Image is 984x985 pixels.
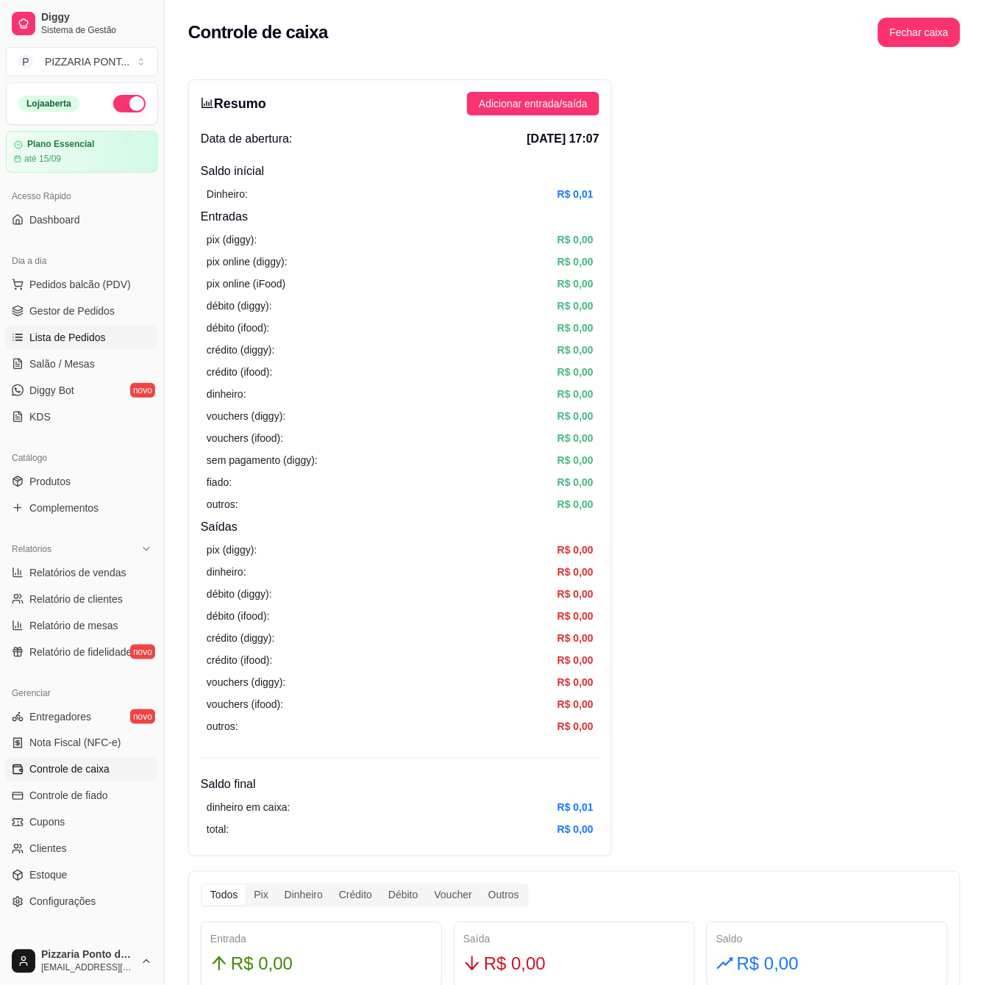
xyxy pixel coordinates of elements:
span: Clientes [29,842,67,856]
article: crédito (ifood): [207,652,272,668]
article: R$ 0,00 [557,630,593,646]
article: vouchers (ifood): [207,430,283,446]
span: Adicionar entrada/saída [479,96,588,112]
span: R$ 0,00 [737,950,799,978]
div: Outros [480,885,527,906]
a: Relatório de mesas [6,614,158,637]
article: pix (diggy): [207,232,257,248]
span: R$ 0,00 [231,950,293,978]
div: PIZZARIA PONT ... [45,54,129,69]
a: Dashboard [6,208,158,232]
div: Entrada [210,931,432,948]
a: Nota Fiscal (NFC-e) [6,731,158,755]
article: R$ 0,00 [557,496,593,512]
article: crédito (diggy): [207,630,275,646]
article: R$ 0,00 [557,542,593,558]
div: Dia a dia [6,249,158,273]
div: Dinheiro [277,885,331,906]
article: R$ 0,00 [557,822,593,838]
article: vouchers (ifood): [207,696,283,712]
span: Lista de Pedidos [29,330,106,345]
article: débito (diggy): [207,586,272,602]
article: R$ 0,00 [557,564,593,580]
article: R$ 0,00 [557,232,593,248]
a: Estoque [6,864,158,887]
article: até 15/09 [24,153,61,165]
div: Todos [202,885,246,906]
article: R$ 0,00 [557,674,593,690]
span: arrow-up [210,955,228,973]
a: Controle de caixa [6,758,158,781]
span: Cupons [29,815,65,830]
div: Diggy [6,931,158,955]
article: R$ 0,01 [557,800,593,816]
span: Sistema de Gestão [41,24,152,36]
a: Entregadoresnovo [6,705,158,728]
article: crédito (diggy): [207,342,275,358]
a: Controle de fiado [6,784,158,808]
div: Voucher [427,885,480,906]
article: pix online (diggy): [207,254,288,270]
span: Pedidos balcão (PDV) [29,277,131,292]
article: total: [207,822,229,838]
span: [DATE] 17:07 [527,130,599,148]
span: Data de abertura: [201,130,293,148]
button: Alterar Status [113,95,146,112]
article: débito (diggy): [207,298,272,314]
span: Relatório de fidelidade [29,645,132,659]
article: R$ 0,00 [557,586,593,602]
a: Plano Essencialaté 15/09 [6,131,158,173]
article: outros: [207,496,238,512]
article: dinheiro: [207,386,246,402]
a: Gestor de Pedidos [6,299,158,323]
span: Complementos [29,501,99,515]
div: Acesso Rápido [6,185,158,208]
article: Plano Essencial [27,139,94,150]
span: KDS [29,409,51,424]
div: Saída [463,931,685,948]
span: bar-chart [201,96,214,110]
article: vouchers (diggy): [207,408,285,424]
span: Nota Fiscal (NFC-e) [29,736,121,751]
article: fiado: [207,474,232,490]
a: Configurações [6,890,158,914]
span: Relatório de clientes [29,592,123,606]
h4: Saídas [201,518,599,536]
h4: Entradas [201,208,599,226]
a: DiggySistema de Gestão [6,6,158,41]
span: Controle de fiado [29,789,108,803]
article: outros: [207,718,238,734]
article: R$ 0,00 [557,452,593,468]
span: Relatório de mesas [29,618,118,633]
article: R$ 0,00 [557,408,593,424]
article: pix online (iFood) [207,276,285,292]
span: Relatórios de vendas [29,565,126,580]
a: Diggy Botnovo [6,379,158,402]
span: Entregadores [29,709,91,724]
article: R$ 0,00 [557,276,593,292]
span: Relatórios [12,543,51,555]
a: Cupons [6,811,158,834]
span: Diggy [41,11,152,24]
article: R$ 0,00 [557,386,593,402]
article: crédito (ifood): [207,364,272,380]
a: Relatório de fidelidadenovo [6,640,158,664]
article: R$ 0,00 [557,696,593,712]
button: Pizzaria Ponto da Família[EMAIL_ADDRESS][DOMAIN_NAME] [6,944,158,979]
button: Pedidos balcão (PDV) [6,273,158,296]
article: R$ 0,00 [557,652,593,668]
h4: Saldo inícial [201,162,599,180]
a: Lista de Pedidos [6,326,158,349]
a: Salão / Mesas [6,352,158,376]
article: sem pagamento (diggy): [207,452,318,468]
span: P [18,54,33,69]
span: rise [716,955,734,973]
article: dinheiro: [207,564,246,580]
article: R$ 0,00 [557,364,593,380]
span: Diggy Bot [29,383,74,398]
div: Crédito [331,885,380,906]
article: dinheiro em caixa: [207,800,290,816]
h4: Saldo final [201,776,599,794]
article: R$ 0,00 [557,298,593,314]
h2: Controle de caixa [188,21,328,44]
